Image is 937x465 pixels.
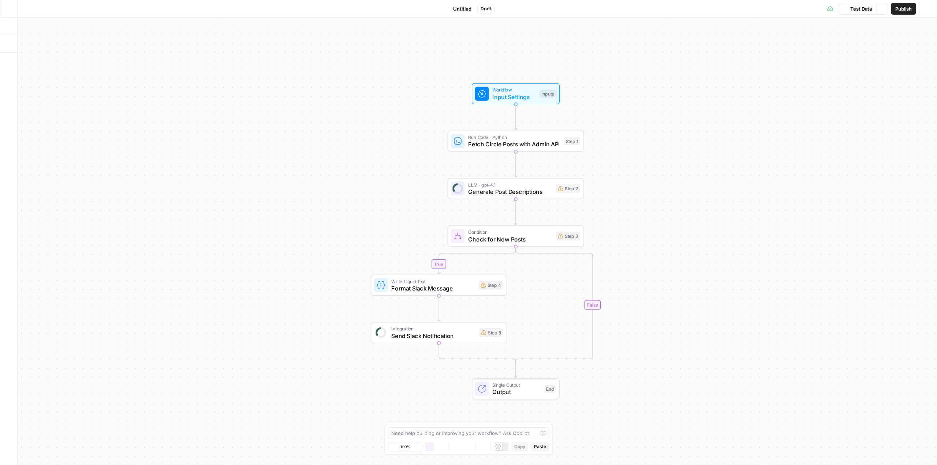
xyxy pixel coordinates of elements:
span: LLM · gpt-4.1 [468,181,552,188]
span: Generate Post Descriptions [468,187,552,196]
span: Publish [895,5,912,12]
div: End [544,385,556,393]
span: Integration [391,325,475,332]
span: Workflow [492,86,536,93]
g: Edge from step_3 to step_4 [437,247,516,274]
g: Edge from step_3-conditional-end to end [514,361,517,377]
g: Edge from step_2 to step_3 [514,199,517,225]
div: Write Liquid TextFormat Slack MessageStep 4 [371,275,507,296]
div: Single OutputOutputEnd [448,378,584,400]
span: Condition [468,229,552,236]
div: Run Code · PythonFetch Circle Posts with Admin APIStep 1 [448,131,584,152]
button: Publish [891,3,916,15]
div: LLM · gpt-4.1Generate Post DescriptionsStep 2 [448,178,584,199]
div: WorkflowInput SettingsInputs [448,83,584,105]
span: Format Slack Message [391,284,475,293]
g: Edge from step_3 to step_3-conditional-end [516,247,593,363]
button: Copy [511,442,528,451]
button: Paste [531,442,549,451]
span: Paste [534,443,546,450]
button: Untitled [442,3,476,15]
g: Edge from step_1 to step_2 [514,152,517,177]
span: Send Slack Notification [391,331,475,340]
span: Check for New Posts [468,235,552,244]
span: Run Code · Python [468,134,560,141]
span: Draft [481,5,492,12]
button: Test Data [839,3,876,15]
div: Step 2 [556,184,580,193]
span: Write Liquid Text [391,278,475,285]
g: Edge from step_5 to step_3-conditional-end [439,343,516,363]
span: Fetch Circle Posts with Admin API [468,140,560,149]
div: Step 4 [479,281,503,290]
div: Inputs [540,90,556,98]
div: ConditionCheck for New PostsStep 3 [448,225,584,247]
div: IntegrationSend Slack NotificationStep 5 [371,322,507,343]
span: Test Data [850,5,872,12]
span: Untitled [453,5,471,12]
div: Step 5 [479,328,503,337]
g: Edge from start to step_1 [514,104,517,130]
span: Single Output [492,381,541,388]
span: Input Settings [492,93,536,101]
span: Output [492,387,541,396]
g: Edge from step_4 to step_5 [437,296,440,321]
div: Step 1 [564,137,580,145]
div: Step 3 [556,232,580,240]
span: 100% [400,444,410,450]
span: Copy [514,443,525,450]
